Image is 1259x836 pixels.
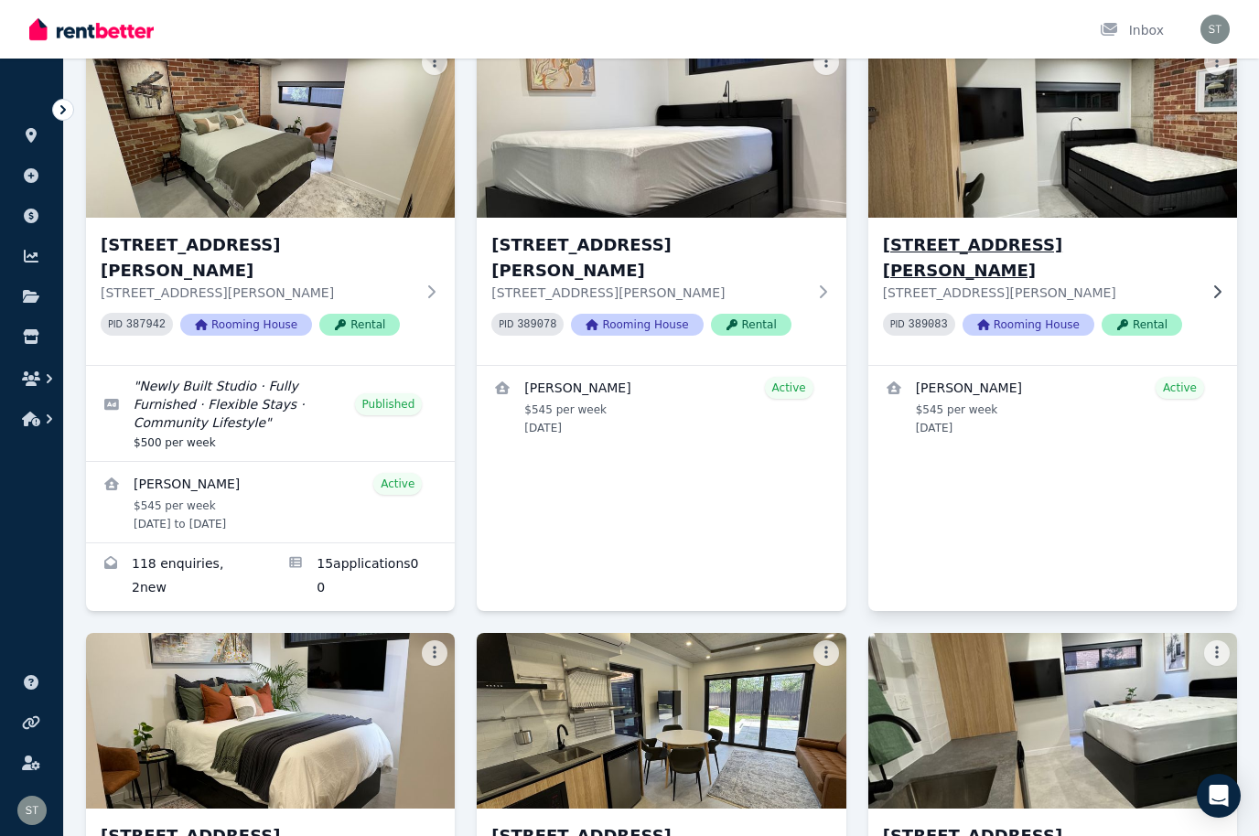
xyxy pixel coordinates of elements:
a: 3, 75 Milton St[STREET_ADDRESS][PERSON_NAME][STREET_ADDRESS][PERSON_NAME]PID 389083Rooming HouseR... [868,42,1237,365]
img: RentBetter [29,16,154,43]
span: Rental [1102,314,1182,336]
a: Edit listing: Newly Built Studio · Fully Furnished · Flexible Stays · Community Lifestyle [86,366,455,461]
a: 1, 75 Milton St[STREET_ADDRESS][PERSON_NAME][STREET_ADDRESS][PERSON_NAME]PID 387942Rooming HouseR... [86,42,455,365]
p: [STREET_ADDRESS][PERSON_NAME] [101,284,414,302]
span: Rooming House [571,314,703,336]
img: 2, 75 Milton St [477,42,845,218]
span: Rooming House [963,314,1094,336]
img: Samantha Thomas [17,796,47,825]
code: 387942 [126,318,166,331]
img: 1, 75 Milton St [86,42,455,218]
button: More options [813,640,839,666]
div: Open Intercom Messenger [1197,774,1241,818]
a: View details for Peter Andrianopolous [868,366,1237,446]
a: Enquiries for 1, 75 Milton St [86,543,271,611]
a: Applications for 1, 75 Milton St [271,543,456,611]
p: [STREET_ADDRESS][PERSON_NAME] [883,284,1197,302]
img: 4, 75 Milton St [86,633,455,809]
a: 2, 75 Milton St[STREET_ADDRESS][PERSON_NAME][STREET_ADDRESS][PERSON_NAME]PID 389078Rooming HouseR... [477,42,845,365]
button: More options [813,49,839,75]
a: View details for Erica lancu [86,462,455,542]
small: PID [890,319,905,329]
div: Inbox [1100,21,1164,39]
h3: [STREET_ADDRESS][PERSON_NAME] [491,232,805,284]
img: Samantha Thomas [1200,15,1230,44]
h3: [STREET_ADDRESS][PERSON_NAME] [883,232,1197,284]
p: [STREET_ADDRESS][PERSON_NAME] [491,284,805,302]
img: 5, 75 Milton St [477,633,845,809]
code: 389078 [517,318,556,331]
button: More options [422,49,447,75]
code: 389083 [909,318,948,331]
img: 3, 75 Milton St [859,38,1247,222]
span: ORGANISE [15,101,72,113]
span: Rental [711,314,791,336]
a: View details for Andreea Maria Popescu [477,366,845,446]
span: Rooming House [180,314,312,336]
button: More options [1204,49,1230,75]
img: 6, 75 Milton St [868,633,1237,809]
small: PID [499,319,513,329]
button: More options [1204,640,1230,666]
h3: [STREET_ADDRESS][PERSON_NAME] [101,232,414,284]
small: PID [108,319,123,329]
span: Rental [319,314,400,336]
button: More options [422,640,447,666]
